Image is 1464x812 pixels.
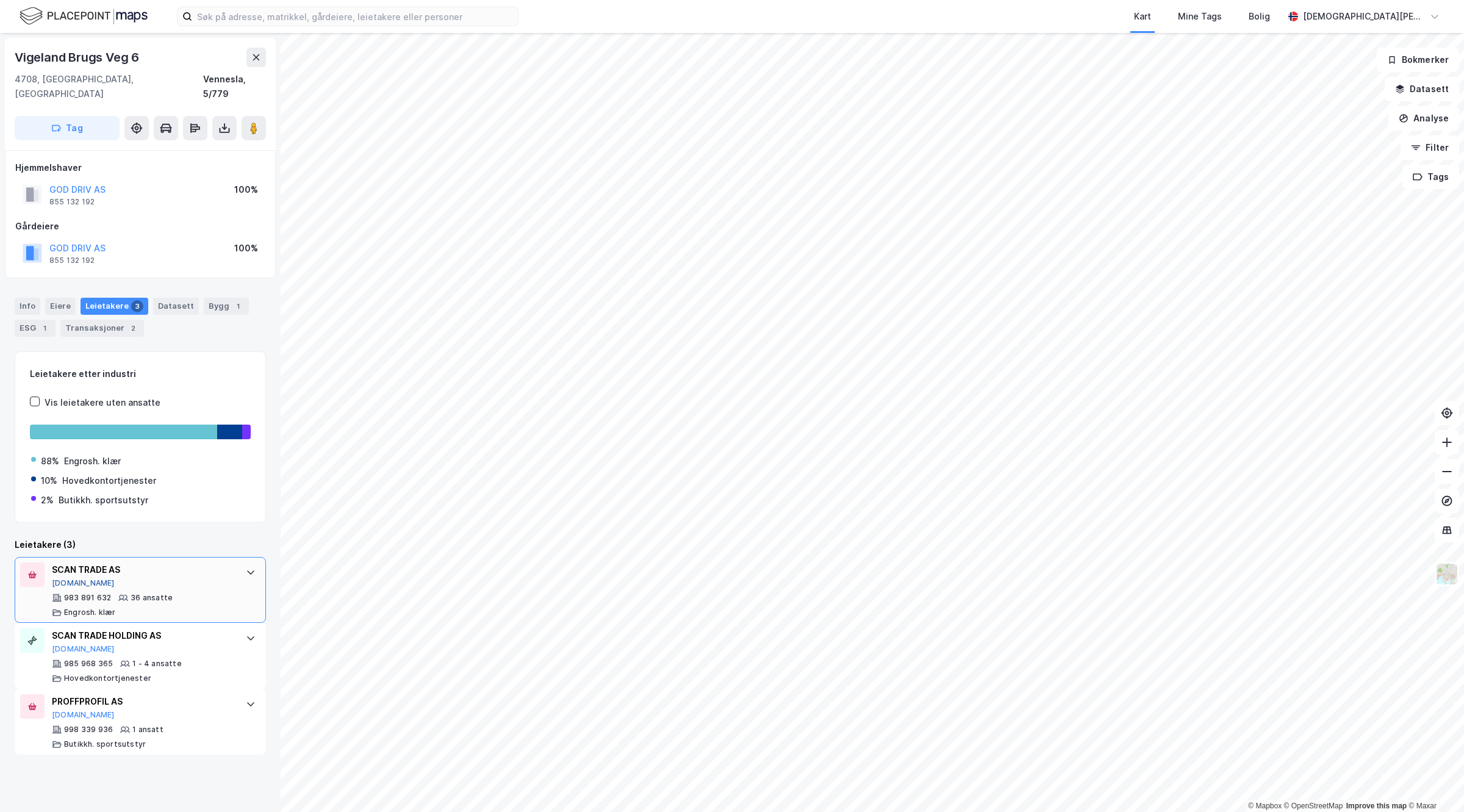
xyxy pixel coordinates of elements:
div: 1 [232,300,244,312]
div: 4708, [GEOGRAPHIC_DATA], [GEOGRAPHIC_DATA] [15,72,203,101]
a: OpenStreetMap [1284,802,1343,810]
div: 985 968 365 [64,659,113,669]
div: 983 891 632 [64,593,111,603]
input: Søk på adresse, matrikkel, gårdeiere, leietakere eller personer [192,7,518,26]
img: Z [1435,562,1459,586]
div: Vigeland Brugs Veg 6 [15,48,142,67]
div: 2 [127,322,139,334]
div: Kart [1134,9,1151,24]
div: SCAN TRADE HOLDING AS [52,628,234,643]
div: Butikkh. sportsutstyr [59,493,148,508]
div: PROFFPROFIL AS [52,694,234,709]
div: 3 [131,300,143,312]
div: Leietakere (3) [15,537,266,552]
button: Tag [15,116,120,140]
button: Bokmerker [1377,48,1459,72]
button: Datasett [1385,77,1459,101]
div: Vennesla, 5/779 [203,72,266,101]
div: Hjemmelshaver [15,160,265,175]
div: Vis leietakere uten ansatte [45,395,160,410]
a: Improve this map [1346,802,1407,810]
div: 855 132 192 [49,256,95,265]
iframe: Chat Widget [1403,753,1464,812]
div: Bygg [204,298,249,315]
div: 1 - 4 ansatte [132,659,182,669]
div: 1 [38,322,51,334]
div: ESG [15,320,56,337]
div: SCAN TRADE AS [52,562,234,577]
button: [DOMAIN_NAME] [52,578,115,588]
div: Engrosh. klær [64,608,116,617]
div: Leietakere etter industri [30,367,251,381]
button: [DOMAIN_NAME] [52,644,115,654]
div: 100% [234,241,258,256]
div: Hovedkontortjenester [62,473,156,488]
div: Gårdeiere [15,219,265,234]
div: Datasett [153,298,199,315]
img: logo.f888ab2527a4732fd821a326f86c7f29.svg [20,5,148,27]
button: Analyse [1388,106,1459,131]
div: 998 339 936 [64,725,113,735]
button: Tags [1402,165,1459,189]
div: Info [15,298,40,315]
div: 36 ansatte [131,593,173,603]
button: [DOMAIN_NAME] [52,710,115,720]
div: Mine Tags [1178,9,1222,24]
a: Mapbox [1248,802,1282,810]
div: Eiere [45,298,76,315]
div: Transaksjoner [60,320,144,337]
div: Leietakere [81,298,148,315]
div: [DEMOGRAPHIC_DATA][PERSON_NAME] [1303,9,1425,24]
div: 2% [41,493,54,508]
div: Hovedkontortjenester [64,674,151,683]
div: 10% [41,473,57,488]
button: Filter [1401,135,1459,160]
div: 100% [234,182,258,197]
div: 855 132 192 [49,197,95,207]
div: 88% [41,454,59,469]
div: 1 ansatt [132,725,163,735]
div: Bolig [1249,9,1270,24]
div: Engrosh. klær [64,454,121,469]
div: Butikkh. sportsutstyr [64,739,146,749]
